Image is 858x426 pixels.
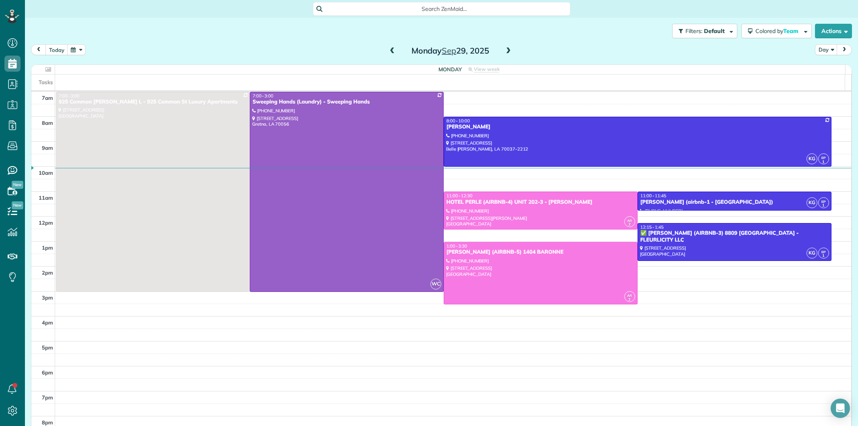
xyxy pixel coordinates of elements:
span: 9am [42,145,53,151]
small: 2 [625,296,635,304]
div: [PERSON_NAME] (AIRBNB-5) 1404 BARONNE [446,249,635,256]
span: 8:00 - 10:00 [446,118,470,124]
span: 11:00 - 11:45 [640,193,667,199]
button: today [45,44,68,55]
div: HOTEL PERLE (AIRBNB-4) UNIT 202-3 - [PERSON_NAME] [446,199,635,206]
span: View week [474,66,500,72]
span: 7:00 - 3:00 [253,93,274,99]
div: Sweeping Hands (Laundry) - Sweeping Hands [252,99,441,105]
div: Open Intercom Messenger [831,399,850,418]
span: 1pm [42,244,53,251]
span: 11:00 - 12:30 [446,193,473,199]
span: 5pm [42,344,53,351]
span: Team [783,27,800,35]
span: 6pm [42,369,53,376]
span: Default [704,27,725,35]
div: [PERSON_NAME] (airbnb-1 - [GEOGRAPHIC_DATA]) [640,199,829,206]
span: Monday [438,66,462,72]
span: KG [807,153,817,164]
span: Sep [442,45,456,56]
span: Tasks [39,79,53,85]
span: 7:00 - 3:00 [59,93,80,99]
a: Filters: Default [668,24,737,38]
span: 10am [39,170,53,176]
span: WC [430,279,441,290]
span: 3pm [42,294,53,301]
span: AR [627,218,632,223]
small: 1 [819,252,829,260]
button: Actions [815,24,852,38]
span: EP [821,199,826,204]
span: 2pm [42,269,53,276]
button: Colored byTeam [741,24,812,38]
button: next [837,44,852,55]
span: 8pm [42,419,53,426]
span: 12:15 - 1:45 [640,224,664,230]
span: New [12,201,23,209]
span: AR [627,293,632,298]
span: Filters: [685,27,702,35]
small: 2 [625,221,635,228]
small: 1 [819,158,829,166]
span: 7pm [42,394,53,401]
button: prev [31,44,46,55]
span: KG [807,248,817,258]
small: 1 [819,202,829,209]
span: 12pm [39,219,53,226]
span: KG [807,197,817,208]
button: Day [815,44,837,55]
h2: Monday 29, 2025 [400,46,500,55]
div: [PERSON_NAME] [446,124,829,130]
span: 4pm [42,319,53,326]
div: ✅ [PERSON_NAME] (AIRBNB-3) 8809 [GEOGRAPHIC_DATA] - FLEURLICITY LLC [640,230,829,244]
span: 7am [42,95,53,101]
span: New [12,181,23,189]
span: Colored by [755,27,801,35]
button: Filters: Default [672,24,737,38]
span: 1:00 - 3:30 [446,243,467,249]
span: 8am [42,120,53,126]
div: 925 Common [PERSON_NAME] L - 925 Common St Luxury Apartments [58,99,247,105]
span: EP [821,250,826,254]
span: EP [821,155,826,160]
span: 11am [39,194,53,201]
